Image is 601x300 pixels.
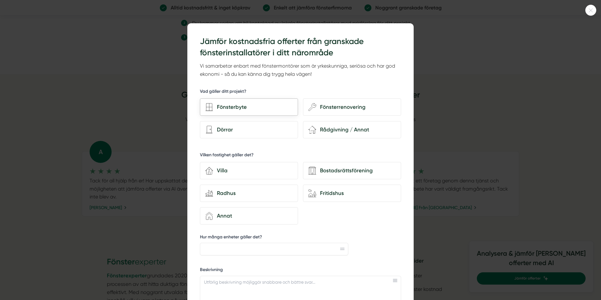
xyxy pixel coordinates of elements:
p: Vi samarbetar enbart med fönstermontörer som är yrkeskunniga, seriösa och har god ekonomi - så du... [200,62,401,79]
h5: Vad gäller ditt projekt? [200,88,246,96]
label: Hur många enheter gäller det? [200,234,348,242]
label: Beskrivning [200,267,401,275]
h3: Jämför kostnadsfria offerter från granskade fönsterinstallatörer i ditt närområde [200,36,401,59]
h5: Vilken fastighet gäller det? [200,152,254,160]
